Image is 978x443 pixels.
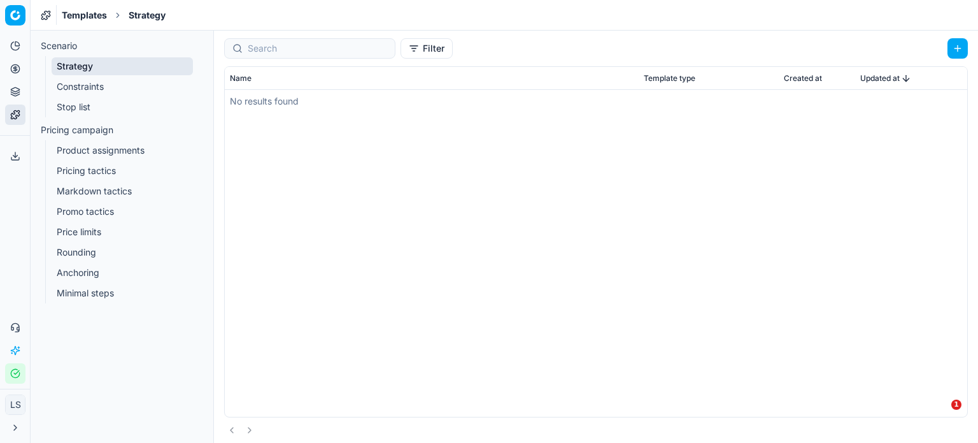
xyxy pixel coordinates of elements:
[62,9,107,22] span: Templates
[36,120,208,140] a: Pricing campaign
[900,72,912,85] button: Sorted by Updated at descending
[860,73,900,84] span: Updated at
[52,162,193,180] a: Pricing tactics
[62,9,166,22] nav: breadcrumb
[400,38,453,59] button: Filter
[129,9,166,22] span: Strategy
[224,423,239,438] button: Go to previous page
[52,203,193,221] a: Promo tactics
[951,400,961,410] span: 1
[248,42,387,55] input: Search
[5,395,25,415] button: LS
[52,78,193,96] a: Constraints
[52,57,193,75] a: Strategy
[36,36,208,56] a: Scenario
[925,400,956,430] iframe: Intercom live chat
[52,243,193,261] a: Rounding
[52,142,193,159] a: Product assignments
[52,264,193,282] a: Anchoring
[242,423,257,438] button: Go to next page
[230,95,634,108] span: No results found
[784,73,822,84] span: Created at
[644,73,695,84] span: Template type
[52,98,193,116] a: Stop list
[224,423,257,438] nav: pagination
[52,223,193,241] a: Price limits
[230,73,252,84] span: Name
[52,182,193,200] a: Markdown tactics
[6,395,25,414] span: LS
[52,284,193,302] a: Minimal steps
